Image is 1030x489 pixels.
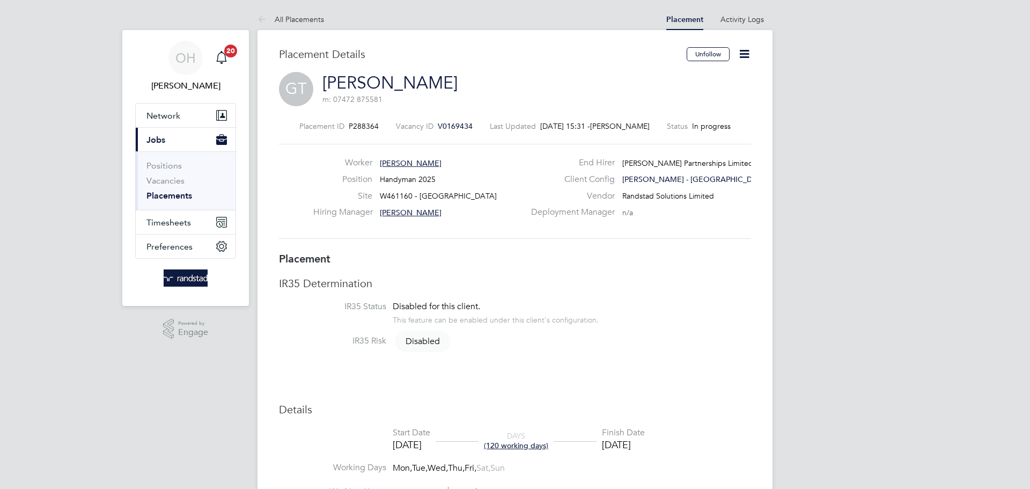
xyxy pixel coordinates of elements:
[692,121,731,131] span: In progress
[136,235,236,258] button: Preferences
[146,111,180,121] span: Network
[525,174,615,185] label: Client Config
[380,174,436,184] span: Handyman 2025
[484,441,548,450] span: (120 working days)
[396,121,433,131] label: Vacancy ID
[490,121,536,131] label: Last Updated
[322,72,458,93] a: [PERSON_NAME]
[257,14,324,24] a: All Placements
[224,45,237,57] span: 20
[590,121,650,131] span: [PERSON_NAME]
[279,335,386,347] label: IR35 Risk
[720,14,764,24] a: Activity Logs
[622,158,753,168] span: [PERSON_NAME] Partnerships Limited
[525,157,615,169] label: End Hirer
[279,72,313,106] span: GT
[146,135,165,145] span: Jobs
[313,157,372,169] label: Worker
[602,439,645,451] div: [DATE]
[490,463,505,473] span: Sun
[687,47,730,61] button: Unfollow
[313,191,372,202] label: Site
[146,217,191,228] span: Timesheets
[175,51,196,65] span: OH
[279,47,679,61] h3: Placement Details
[525,207,615,218] label: Deployment Manager
[349,121,379,131] span: P288364
[393,463,412,473] span: Mon,
[279,252,330,265] b: Placement
[135,41,236,92] a: OH[PERSON_NAME]
[146,242,193,252] span: Preferences
[666,15,703,24] a: Placement
[136,210,236,234] button: Timesheets
[380,191,497,201] span: W461160 - [GEOGRAPHIC_DATA]
[163,319,209,339] a: Powered byEngage
[279,462,386,473] label: Working Days
[380,208,442,217] span: [PERSON_NAME]
[135,269,236,287] a: Go to home page
[136,151,236,210] div: Jobs
[313,174,372,185] label: Position
[479,431,554,450] div: DAYS
[412,463,428,473] span: Tue,
[540,121,590,131] span: [DATE] 15:31 -
[164,269,208,287] img: randstad-logo-retina.png
[448,463,465,473] span: Thu,
[135,79,236,92] span: Oliver Hunka
[622,208,633,217] span: n/a
[313,207,372,218] label: Hiring Manager
[322,94,382,104] span: m: 07472 875581
[393,301,480,312] span: Disabled for this client.
[465,463,476,473] span: Fri,
[393,427,430,439] div: Start Date
[279,403,751,417] h3: Details
[279,301,386,312] label: IR35 Status
[438,121,473,131] span: V0169434
[299,121,344,131] label: Placement ID
[136,128,236,151] button: Jobs
[178,328,208,337] span: Engage
[395,331,451,352] span: Disabled
[393,312,599,325] div: This feature can be enabled under this client's configuration.
[178,319,208,328] span: Powered by
[622,174,768,184] span: [PERSON_NAME] - [GEOGRAPHIC_DATA]
[622,191,714,201] span: Randstad Solutions Limited
[602,427,645,439] div: Finish Date
[146,176,185,186] a: Vacancies
[146,191,192,201] a: Placements
[667,121,688,131] label: Status
[146,160,182,171] a: Positions
[211,41,232,75] a: 20
[380,158,442,168] span: [PERSON_NAME]
[136,104,236,127] button: Network
[122,30,249,306] nav: Main navigation
[428,463,448,473] span: Wed,
[525,191,615,202] label: Vendor
[476,463,490,473] span: Sat,
[393,439,430,451] div: [DATE]
[279,276,751,290] h3: IR35 Determination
